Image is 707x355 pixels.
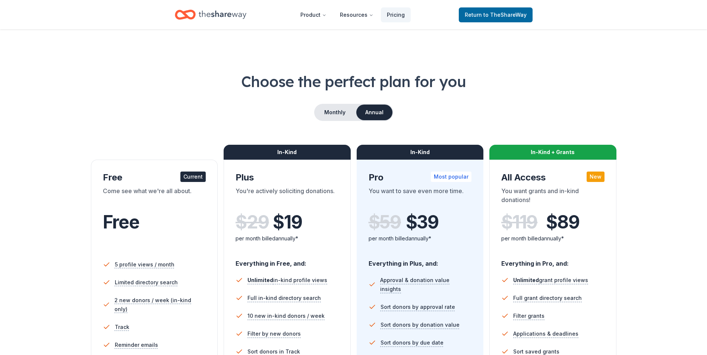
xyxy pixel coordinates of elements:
div: In-Kind [224,145,351,160]
div: per month billed annually* [236,234,339,243]
div: You're actively soliciting donations. [236,186,339,207]
span: 10 new in-kind donors / week [247,311,325,320]
span: Sort donors by approval rate [381,303,455,311]
a: Returnto TheShareWay [459,7,533,22]
div: In-Kind + Grants [489,145,616,160]
span: 2 new donors / week (in-kind only) [114,296,206,314]
span: grant profile views [513,277,588,283]
h1: Choose the perfect plan for you [30,71,677,92]
button: Resources [334,7,379,22]
span: in-kind profile views [247,277,327,283]
span: Unlimited [247,277,273,283]
span: Limited directory search [115,278,178,287]
div: You want to save even more time. [369,186,472,207]
span: 5 profile views / month [115,260,174,269]
a: Pricing [381,7,411,22]
span: Full in-kind directory search [247,294,321,303]
button: Annual [356,105,392,120]
span: Full grant directory search [513,294,582,303]
div: Come see what we're all about. [103,186,206,207]
span: Track [115,323,129,332]
span: Reminder emails [115,340,158,349]
span: Applications & deadlines [513,329,578,338]
div: per month billed annually* [369,234,472,243]
div: You want grants and in-kind donations! [501,186,605,207]
span: $ 39 [406,212,439,233]
div: Everything in Plus, and: [369,253,472,268]
div: Everything in Free, and: [236,253,339,268]
div: Everything in Pro, and: [501,253,605,268]
span: Approval & donation value insights [380,276,471,294]
div: Free [103,172,206,183]
span: Filter by new donors [247,329,301,338]
button: Product [294,7,332,22]
div: Most popular [431,172,471,182]
span: $ 89 [546,212,579,233]
div: Plus [236,172,339,183]
button: Monthly [315,105,355,120]
span: Unlimited [513,277,539,283]
span: Sort donors by donation value [381,320,460,329]
a: Home [175,6,246,23]
span: to TheShareWay [483,12,527,18]
div: Current [180,172,206,182]
nav: Main [294,6,411,23]
div: per month billed annually* [501,234,605,243]
div: All Access [501,172,605,183]
div: New [587,172,605,182]
div: In-Kind [357,145,484,160]
div: Pro [369,172,472,183]
span: Sort donors by due date [381,338,444,347]
span: Filter grants [513,311,545,320]
span: Free [103,211,139,233]
span: Return [465,10,527,19]
span: $ 19 [273,212,302,233]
